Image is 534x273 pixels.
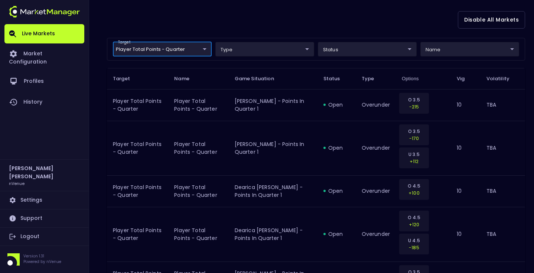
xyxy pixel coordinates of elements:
[323,187,350,195] div: open
[404,103,424,110] p: -215
[404,135,424,142] p: -170
[229,175,318,207] td: Dearica [PERSON_NAME] - Points in Quarter 1
[107,175,168,207] td: Player Total Points - Quarter
[318,42,417,56] div: target
[404,96,424,103] p: O 3.5
[107,207,168,261] td: Player Total Points - Quarter
[4,228,84,246] a: Logout
[4,191,84,209] a: Settings
[4,253,84,266] div: Version 1.31Powered by nVenue
[362,75,384,82] span: Type
[4,71,84,92] a: Profiles
[323,230,350,238] div: open
[451,89,480,121] td: 10
[404,214,424,221] p: O 4.5
[107,89,168,121] td: Player Total Points - Quarter
[396,68,451,89] th: Options
[4,92,84,113] a: History
[215,42,314,56] div: target
[323,144,350,152] div: open
[486,75,519,82] span: Volatility
[168,175,228,207] td: Player Total Points - Quarter
[356,89,396,121] td: overunder
[235,75,284,82] span: Game Situation
[404,237,424,244] p: U 4.5
[229,207,318,261] td: Dearica [PERSON_NAME] - Points in Quarter 1
[481,89,525,121] td: TBA
[404,182,424,189] p: O 4.5
[481,121,525,175] td: TBA
[168,121,228,175] td: Player Total Points - Quarter
[356,121,396,175] td: overunder
[404,189,424,196] p: +100
[323,101,350,108] div: open
[457,75,474,82] span: Vig
[174,75,199,82] span: Name
[9,164,80,181] h2: [PERSON_NAME] [PERSON_NAME]
[23,253,61,259] p: Version 1.31
[404,158,424,165] p: +112
[9,6,80,17] img: logo
[404,221,424,228] p: +120
[107,121,168,175] td: Player Total Points - Quarter
[404,244,424,251] p: -185
[168,207,228,261] td: Player Total Points - Quarter
[356,175,396,207] td: overunder
[113,42,212,56] div: target
[23,259,61,264] p: Powered by nVenue
[451,121,480,175] td: 10
[229,121,318,175] td: [PERSON_NAME] - Points in Quarter 1
[481,175,525,207] td: TBA
[113,75,140,82] span: Target
[323,75,350,82] span: Status
[4,24,84,43] a: Live Markets
[229,89,318,121] td: [PERSON_NAME] - Points in Quarter 1
[420,42,519,56] div: target
[9,181,25,186] h3: nVenue
[118,40,130,45] label: target
[451,207,480,261] td: 10
[4,209,84,227] a: Support
[451,175,480,207] td: 10
[168,89,228,121] td: Player Total Points - Quarter
[404,128,424,135] p: O 3.5
[404,151,424,158] p: U 3.5
[4,43,84,71] a: Market Configuration
[458,11,525,29] button: Disable All Markets
[481,207,525,261] td: TBA
[356,207,396,261] td: overunder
